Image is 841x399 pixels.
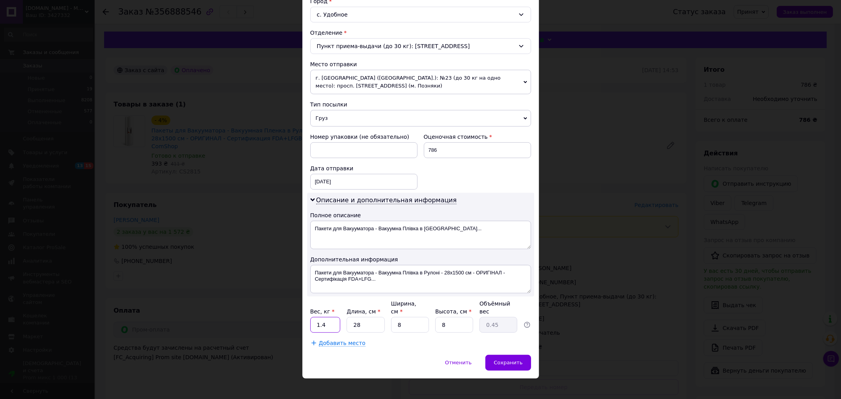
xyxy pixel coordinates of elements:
[310,133,418,141] div: Номер упаковки (не обязательно)
[310,70,531,94] span: г. [GEOGRAPHIC_DATA] ([GEOGRAPHIC_DATA].): №23 (до 30 кг на одно место): просп. [STREET_ADDRESS] ...
[310,61,357,67] span: Место отправки
[435,308,472,315] label: Высота, см
[310,164,418,172] div: Дата отправки
[310,308,335,315] label: Вес, кг
[479,300,517,315] div: Объёмный вес
[494,360,522,365] span: Сохранить
[319,340,366,347] span: Добавить место
[316,196,457,204] span: Описание и дополнительная информация
[310,101,347,108] span: Тип посылки
[310,7,531,22] div: с. Удобное
[310,110,531,127] span: Груз
[424,133,531,141] div: Оценочная стоимость
[310,38,531,54] div: Пункт приема-выдачи (до 30 кг): [STREET_ADDRESS]
[445,360,472,365] span: Отменить
[310,211,531,219] div: Полное описание
[310,265,531,293] textarea: Пакети для Вакууматора - Вакуумна Плівка в Рулоні - 28х1500 см - ОРИГІНАЛ - Сертифікація FDA+LFG...
[347,308,380,315] label: Длина, см
[391,300,416,315] label: Ширина, см
[310,255,531,263] div: Дополнительная информация
[310,29,531,37] div: Отделение
[310,221,531,249] textarea: Пакети для Вакууматора - Вакуумна Плівка в [GEOGRAPHIC_DATA]...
